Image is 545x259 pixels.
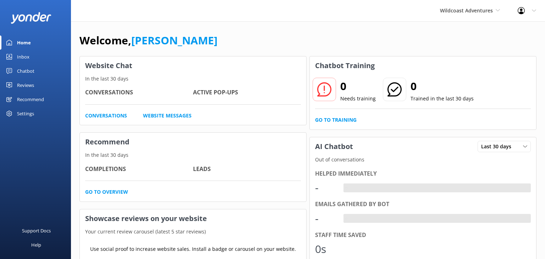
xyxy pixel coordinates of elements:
h2: 0 [411,78,474,95]
h3: Website Chat [80,56,306,75]
a: [PERSON_NAME] [131,33,218,48]
div: - [343,214,349,223]
div: Settings [17,106,34,121]
h4: Active Pop-ups [193,88,301,97]
div: Chatbot [17,64,34,78]
div: Recommend [17,92,44,106]
p: In the last 30 days [80,75,306,83]
p: Out of conversations [310,156,536,164]
div: - [343,183,349,193]
a: Go to Training [315,116,357,124]
a: Go to overview [85,188,128,196]
p: Trained in the last 30 days [411,95,474,103]
p: In the last 30 days [80,151,306,159]
h4: Conversations [85,88,193,97]
a: Conversations [85,112,127,120]
span: Wildcoast Adventures [440,7,493,14]
div: - [315,210,336,227]
img: yonder-white-logo.png [11,12,51,24]
h4: Completions [85,165,193,174]
p: Needs training [340,95,376,103]
p: Your current review carousel (latest 5 star reviews) [80,228,306,236]
div: Support Docs [22,224,51,238]
div: Helped immediately [315,169,531,178]
h1: Welcome, [79,32,218,49]
h2: 0 [340,78,376,95]
div: Emails gathered by bot [315,200,531,209]
h3: Showcase reviews on your website [80,209,306,228]
div: 0s [315,241,336,258]
p: Use social proof to increase website sales. Install a badge or carousel on your website. [90,245,296,253]
div: Staff time saved [315,231,531,240]
div: - [315,179,336,196]
h3: Recommend [80,133,306,151]
div: Help [31,238,41,252]
h3: AI Chatbot [310,137,358,156]
a: Website Messages [143,112,192,120]
div: Inbox [17,50,29,64]
span: Last 30 days [481,143,516,150]
h3: Chatbot Training [310,56,380,75]
div: Home [17,35,31,50]
div: Reviews [17,78,34,92]
h4: Leads [193,165,301,174]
